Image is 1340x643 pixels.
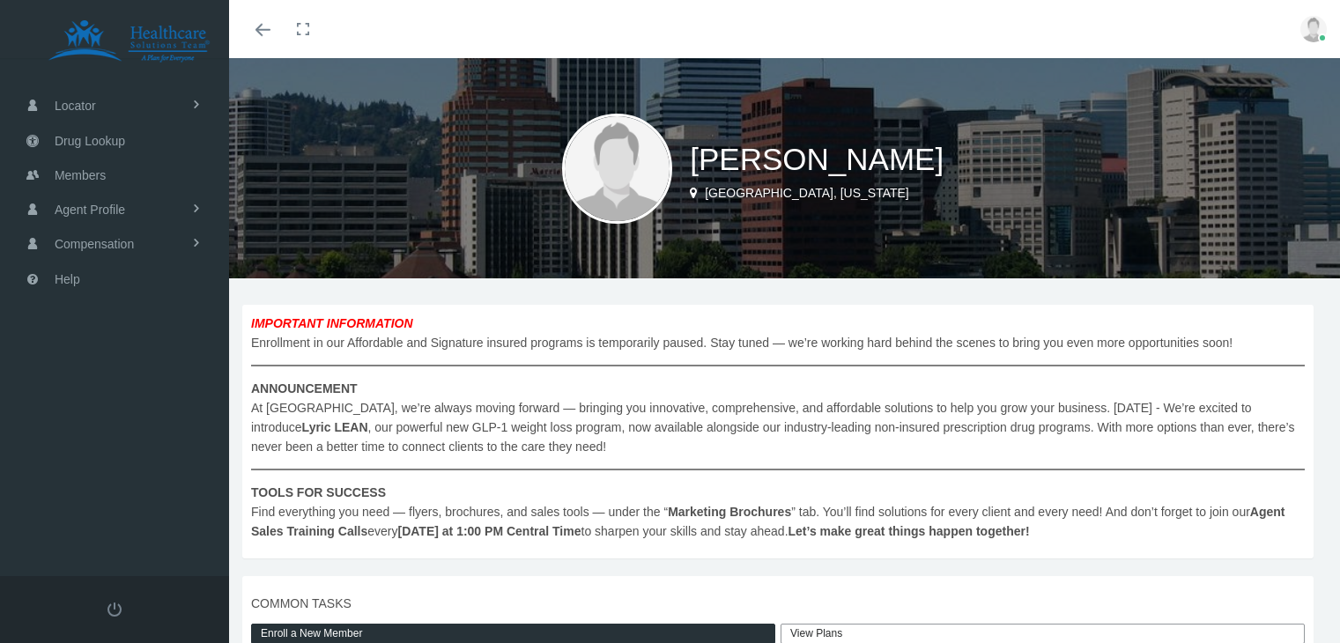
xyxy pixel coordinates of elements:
[1300,16,1327,42] img: user-placeholder.jpg
[251,314,1305,541] span: Enrollment in our Affordable and Signature insured programs is temporarily paused. Stay tuned — w...
[55,89,96,122] span: Locator
[690,142,944,176] span: [PERSON_NAME]
[251,381,358,395] b: ANNOUNCEMENT
[251,594,1305,613] span: COMMON TASKS
[302,420,368,434] b: Lyric LEAN
[251,485,386,499] b: TOOLS FOR SUCCESS
[55,124,125,158] span: Drug Lookup
[55,159,106,192] span: Members
[251,505,1285,538] b: Agent Sales Training Calls
[55,262,80,296] span: Help
[398,524,581,538] b: [DATE] at 1:00 PM Central Time
[55,193,125,226] span: Agent Profile
[55,227,134,261] span: Compensation
[251,316,413,330] b: IMPORTANT INFORMATION
[562,114,672,224] img: user-placeholder.jpg
[705,186,909,200] span: [GEOGRAPHIC_DATA], [US_STATE]
[788,524,1030,538] b: Let’s make great things happen together!
[668,505,791,519] b: Marketing Brochures
[23,19,234,63] img: HEALTHCARE SOLUTIONS TEAM, LLC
